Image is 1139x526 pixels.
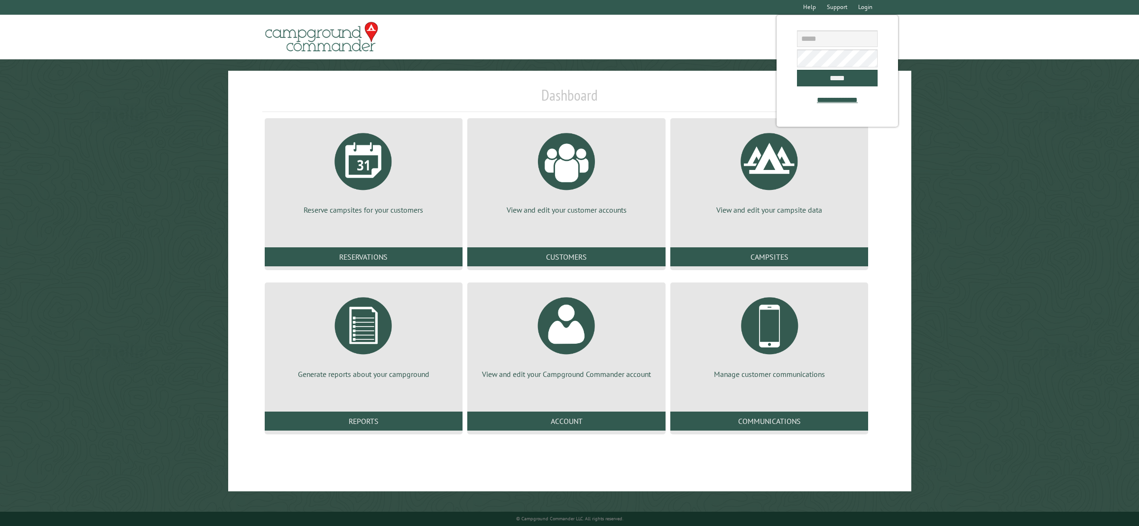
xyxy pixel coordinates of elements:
[467,247,666,266] a: Customers
[479,290,654,379] a: View and edit your Campground Commander account
[479,205,654,215] p: View and edit your customer accounts
[265,412,463,431] a: Reports
[276,369,452,379] p: Generate reports about your campground
[262,19,381,56] img: Campground Commander
[479,369,654,379] p: View and edit your Campground Commander account
[682,290,857,379] a: Manage customer communications
[670,412,869,431] a: Communications
[467,412,666,431] a: Account
[516,516,623,522] small: © Campground Commander LLC. All rights reserved.
[276,126,452,215] a: Reserve campsites for your customers
[262,86,877,112] h1: Dashboard
[682,369,857,379] p: Manage customer communications
[265,247,463,266] a: Reservations
[682,205,857,215] p: View and edit your campsite data
[479,126,654,215] a: View and edit your customer accounts
[276,290,452,379] a: Generate reports about your campground
[682,126,857,215] a: View and edit your campsite data
[276,205,452,215] p: Reserve campsites for your customers
[670,247,869,266] a: Campsites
